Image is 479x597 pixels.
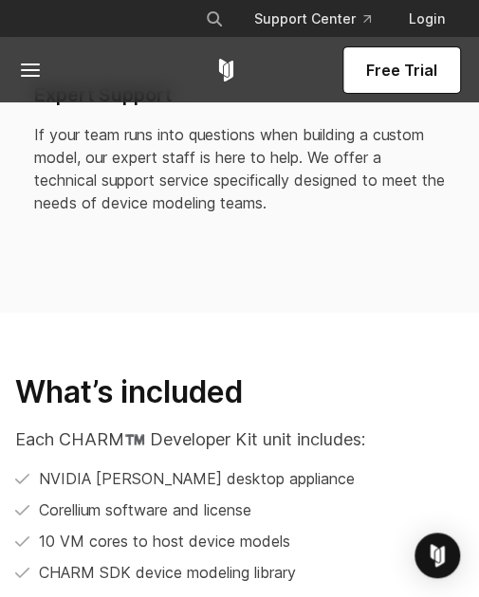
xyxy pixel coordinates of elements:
span: Free Trial [366,59,437,81]
a: Free Trial [343,47,460,93]
h3: What’s included [15,373,464,411]
p: If your team runs into questions when building a custom model, our expert staff is here to help. ... [34,123,445,214]
span: Corellium software and license [39,498,251,521]
div: Open Intercom Messenger [415,533,460,578]
button: Search [197,2,231,36]
span: NVIDIA [PERSON_NAME] desktop appliance [39,467,355,490]
span: CHARM SDK device modeling library [39,561,296,584]
p: Each CHARM™️ Developer Kit unit includes: [15,426,464,452]
div: Navigation Menu [190,2,460,36]
a: Corellium Home [214,59,238,81]
span: 10 VM cores to host device models [39,530,290,552]
a: Support Center [239,2,386,36]
a: Login [394,2,460,36]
